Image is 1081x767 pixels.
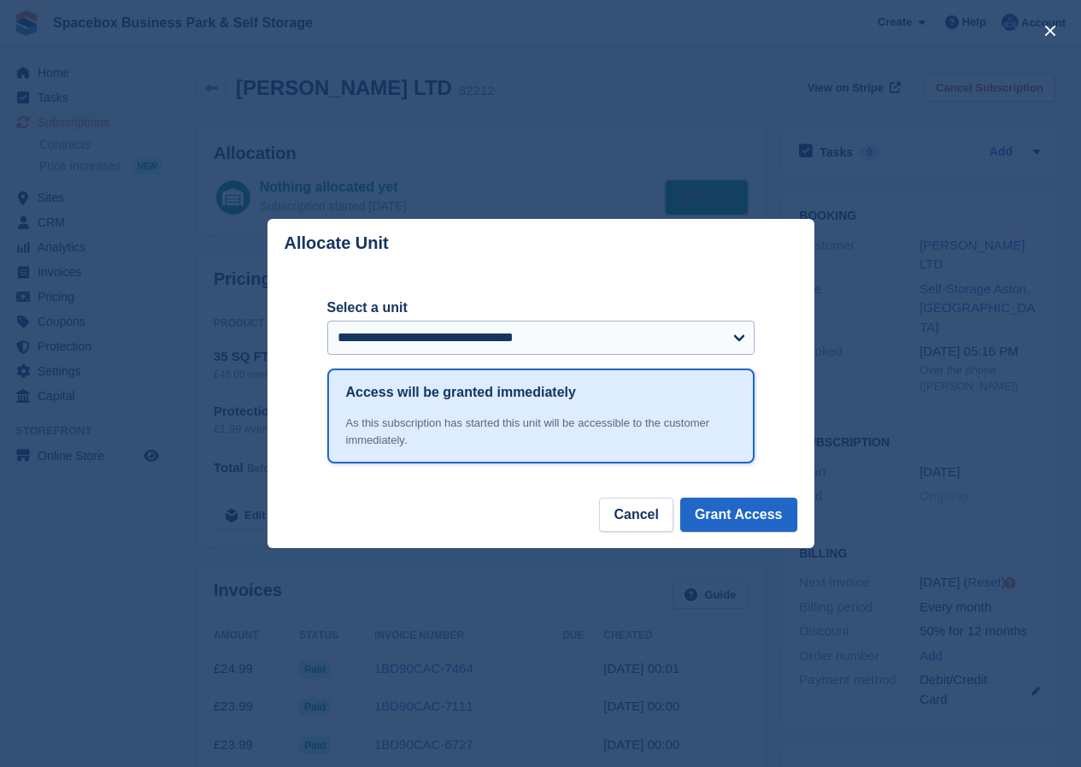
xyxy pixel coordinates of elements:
[680,498,797,532] button: Grant Access
[346,415,736,448] div: As this subscription has started this unit will be accessible to the customer immediately.
[285,233,389,253] p: Allocate Unit
[346,382,576,403] h1: Access will be granted immediately
[1037,17,1064,44] button: close
[599,498,673,532] button: Cancel
[327,298,755,318] label: Select a unit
